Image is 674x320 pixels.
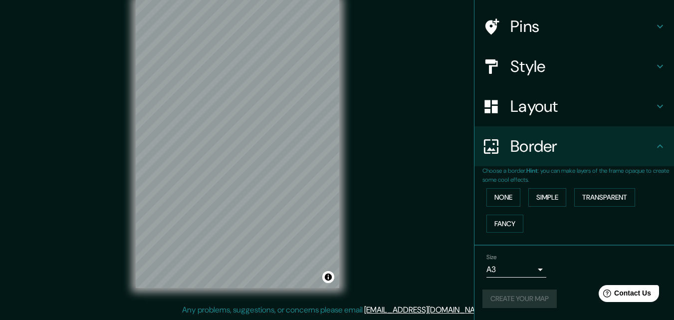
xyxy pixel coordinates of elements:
div: A3 [486,262,546,278]
div: Pins [474,6,674,46]
button: Toggle attribution [322,271,334,283]
button: Simple [528,188,566,207]
b: Hint [526,167,538,175]
button: Fancy [486,215,523,233]
p: Choose a border. : you can make layers of the frame opaque to create some cool effects. [482,166,674,184]
h4: Style [510,56,654,76]
a: [EMAIL_ADDRESS][DOMAIN_NAME] [364,305,487,315]
div: Style [474,46,674,86]
label: Size [486,253,497,262]
h4: Pins [510,16,654,36]
button: Transparent [574,188,635,207]
h4: Layout [510,96,654,116]
p: Any problems, suggestions, or concerns please email . [182,304,489,316]
div: Border [474,126,674,166]
iframe: Help widget launcher [585,281,663,309]
h4: Border [510,136,654,156]
div: Layout [474,86,674,126]
button: None [486,188,520,207]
